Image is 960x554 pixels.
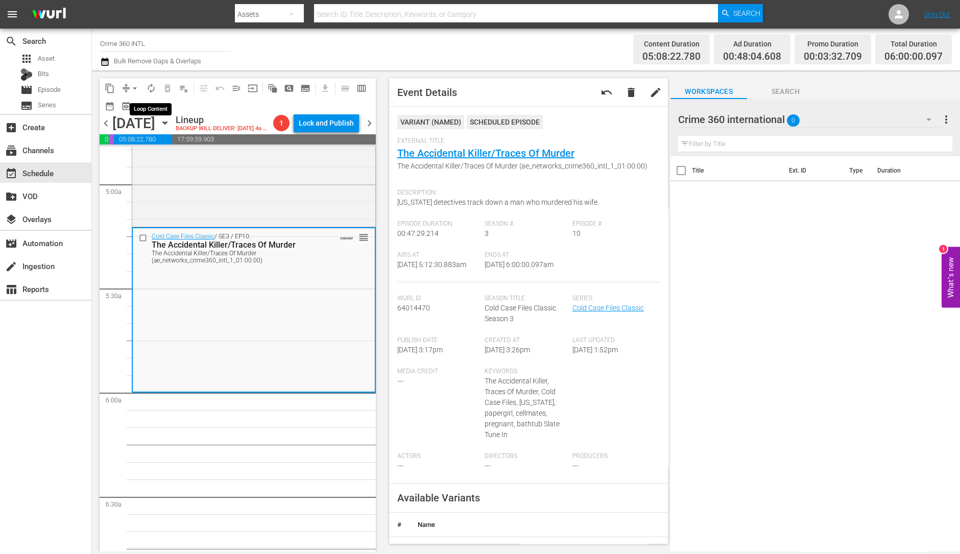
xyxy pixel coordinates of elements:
span: delete [625,86,637,99]
span: input [248,83,258,93]
div: Bits [20,68,33,81]
span: --- [397,462,403,470]
span: Overlays [5,213,17,226]
span: Workspaces [670,85,747,98]
button: delete [619,80,643,105]
span: Schedule [5,167,17,180]
span: subtitles_outlined [300,83,310,93]
span: Season Title [485,295,567,303]
button: edit [643,80,668,105]
span: Automation [5,237,17,250]
span: 05:08:22.780 [114,134,172,144]
span: content_copy [105,83,115,93]
span: Search [5,35,17,47]
span: The Accidental Killer/Traces Of Murder (ae_networks_crime360_intl_1_01:00:00) [397,161,655,172]
button: reorder [358,232,369,242]
span: reorder [358,232,369,243]
div: The Accidental Killer/Traces Of Murder (ae_networks_crime360_intl_1_01:00:00) [152,250,324,264]
th: Name [410,513,632,537]
span: Update Metadata from Key Asset [245,80,261,97]
span: menu [6,8,18,20]
span: edit [650,86,662,99]
span: Search [747,85,824,98]
span: Series [20,100,33,112]
a: The Accidental Killer/Traces Of Murder [397,147,574,159]
span: [DATE] 5:12:30.883am [397,260,466,269]
span: Remove Gaps & Overlaps [118,80,143,97]
span: 17:59:59.903 [172,134,376,144]
span: The Accidental Killer, Traces Of Murder, Cold Case Files, [US_STATE], papergirl, cellmates, pregn... [485,377,560,439]
span: View Backup [118,98,134,114]
span: Asset [38,54,55,64]
span: Bulk Remove Gaps & Overlaps [112,57,201,65]
span: Series [38,100,56,110]
span: chevron_left [100,117,112,130]
div: 1 [939,245,947,253]
span: arrow_drop_down [130,83,140,93]
span: 1 [273,119,290,127]
div: / SE3 / EP10: [152,233,324,264]
span: Revert to Primary Episode [601,86,613,99]
span: Episode # [572,220,655,228]
span: Created At [485,336,567,345]
span: External Title [397,137,655,146]
div: Lock and Publish [299,114,354,132]
span: [DATE] 3:26pm [485,346,530,354]
img: ans4CAIJ8jUAAAAAAAAAAAAAAAAAAAAAAAAgQb4GAAAAAAAAAAAAAAAAAAAAAAAAJMjXAAAAAAAAAAAAAAAAAAAAAAAAgAT5G... [25,3,74,27]
span: Asset [20,53,33,65]
span: chevron_right [363,117,376,130]
button: Lock and Publish [294,114,359,132]
span: autorenew_outlined [146,83,156,93]
span: Available Variants [397,492,480,504]
span: --- [397,377,403,385]
span: Create Series Block [297,80,314,97]
div: [DATE] [112,115,155,132]
div: Scheduled Episode [467,115,543,129]
th: # [389,513,410,537]
span: 00:03:32.709 [109,134,114,144]
div: Total Duration [884,37,943,51]
span: Event Details [397,86,457,99]
span: 10 [572,229,581,237]
span: Download as CSV [314,78,333,98]
span: [US_STATE] detectives track down a man who murdered his wife. [397,198,599,206]
div: Lineup [176,114,269,126]
a: The Accidental Killer/Traces Of Murder (Primary) [418,543,562,550]
span: 3 [485,229,489,237]
button: Open Feedback Widget [942,247,960,307]
span: Month Calendar View [102,98,118,114]
span: 00:48:04.608 [100,134,109,144]
span: pageview_outlined [284,83,294,93]
span: --- [485,462,491,470]
span: toggle_off [137,101,148,111]
th: Duration [871,156,932,185]
span: Media Credit [397,368,480,376]
div: Crime 360 international [678,105,941,134]
span: Reports [5,283,17,296]
span: 00:48:04.608 [723,51,781,63]
a: Cold Case Files Classic [152,233,214,240]
span: Keywords [485,368,567,376]
th: Ext. ID [783,156,843,185]
div: BACKUP WILL DELIVER: [DATE] 4a (local) [176,126,269,132]
div: Ad Duration [723,37,781,51]
span: Series [572,295,655,303]
span: Episode Duration [397,220,480,228]
a: Cold Case Files Classic [572,304,644,312]
span: Publish Date [397,336,480,345]
span: --- [572,462,579,470]
span: Channels [5,144,17,157]
span: Description: [397,189,655,197]
div: VARIANT ( NAMED ) [397,115,464,129]
span: Ends At [485,251,567,259]
th: Type [843,156,871,185]
div: The Accidental Killer/Traces Of Murder [152,240,324,250]
span: 00:03:32.709 [804,51,862,63]
span: VOD [5,190,17,203]
span: 05:08:22.780 [642,51,701,63]
th: Title [692,156,783,185]
div: Content Duration [642,37,701,51]
span: Day Calendar View [333,78,353,98]
span: calendar_view_week_outlined [356,83,367,93]
span: auto_awesome_motion_outlined [268,83,278,93]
